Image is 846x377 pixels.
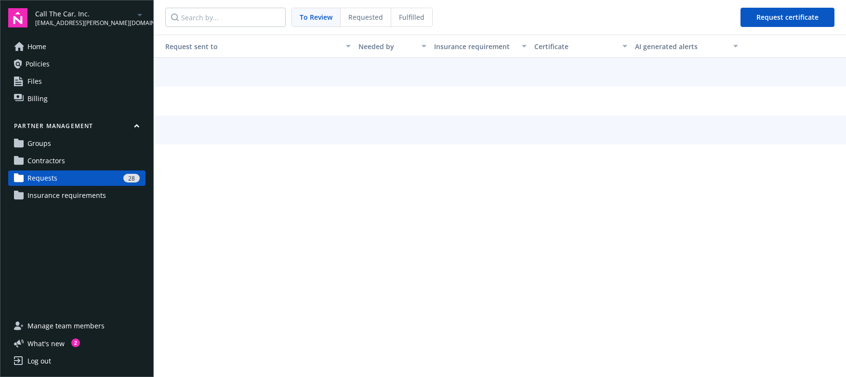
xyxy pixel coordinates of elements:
div: 2 [71,338,80,347]
div: Insurance requirement [434,41,516,52]
span: Contractors [27,153,65,169]
button: Partner management [8,122,145,134]
div: Log out [27,353,51,369]
a: Files [8,74,145,89]
input: Search by... [165,8,286,27]
span: Files [27,74,42,89]
button: Call The Car, Inc.[EMAIL_ADDRESS][PERSON_NAME][DOMAIN_NAME]arrowDropDown [35,8,145,27]
span: Request certificate [756,13,819,22]
a: arrowDropDown [134,9,145,20]
span: Requested [348,12,383,22]
a: Contractors [8,153,145,169]
img: navigator-logo.svg [8,8,27,27]
button: Request certificate [740,8,834,27]
span: Fulfilled [399,12,424,22]
button: AI generated alerts [631,35,742,58]
span: Billing [27,91,48,106]
button: Insurance requirement [430,35,531,58]
div: Certificate [534,41,617,52]
div: Needed by [358,41,415,52]
span: Insurance requirements [27,188,106,203]
a: Requests28 [8,170,145,186]
span: Home [27,39,46,54]
div: Request sent to [158,41,340,52]
a: Manage team members [8,318,145,334]
span: Call The Car, Inc. [35,9,134,19]
span: To Review [300,12,332,22]
a: Policies [8,56,145,72]
span: Manage team members [27,318,105,334]
span: Policies [26,56,50,72]
span: What ' s new [27,338,65,349]
span: [EMAIL_ADDRESS][PERSON_NAME][DOMAIN_NAME] [35,19,134,27]
div: AI generated alerts [635,41,727,52]
a: Groups [8,136,145,151]
button: What's new2 [8,338,80,349]
div: 28 [123,174,140,182]
button: Certificate [530,35,631,58]
span: Groups [27,136,51,151]
a: Insurance requirements [8,188,145,203]
a: Billing [8,91,145,106]
a: Home [8,39,145,54]
span: Requests [27,170,57,186]
button: Needed by [355,35,430,58]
